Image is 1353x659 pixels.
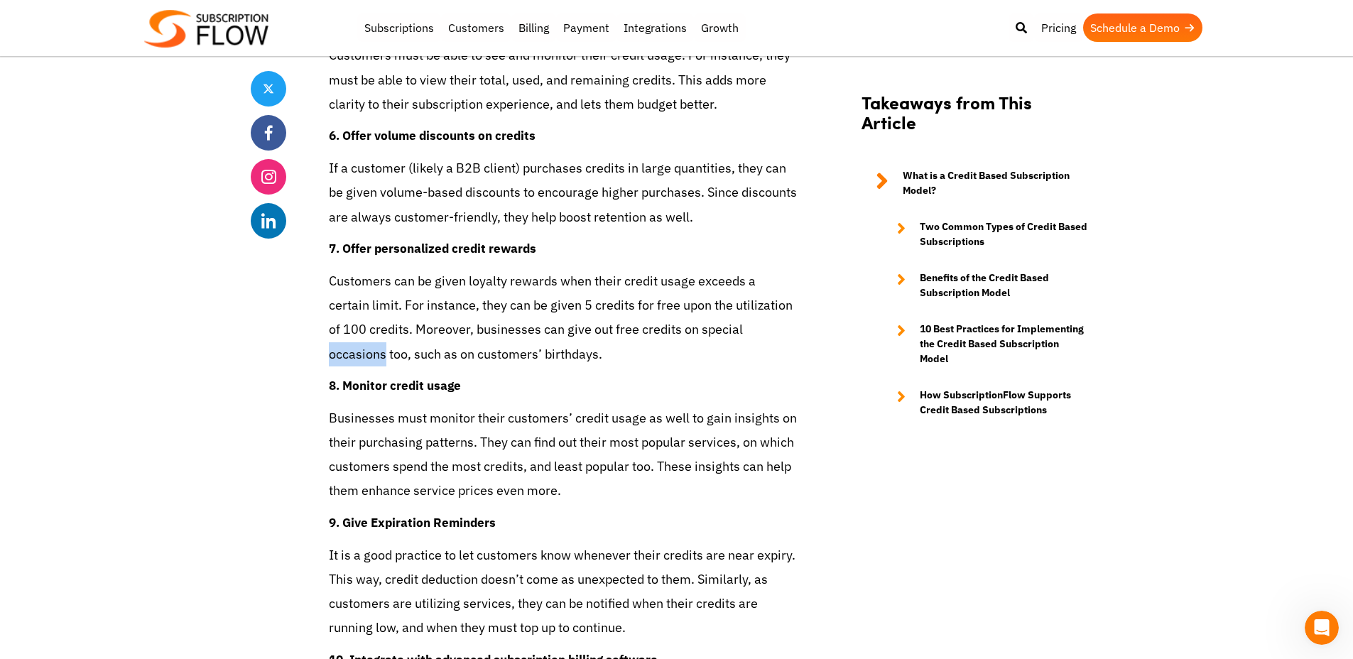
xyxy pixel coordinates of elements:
[862,92,1089,147] h2: Takeaways from This Article
[556,13,616,42] a: Payment
[329,269,798,366] p: Customers can be given loyalty rewards when their credit usage exceeds a certain limit. For insta...
[920,322,1089,366] strong: 10 Best Practices for Implementing the Credit Based Subscription Model
[329,377,461,393] strong: 8. Monitor credit usage
[329,406,798,503] p: Businesses must monitor their customers’ credit usage as well to gain insights on their purchasin...
[883,271,1089,300] a: Benefits of the Credit Based Subscription Model
[511,13,556,42] a: Billing
[329,514,496,530] strong: 9. Give Expiration Reminders
[1305,611,1339,645] iframe: Intercom live chat
[1034,13,1083,42] a: Pricing
[920,219,1089,249] strong: Two Common Types of Credit Based Subscriptions
[883,219,1089,249] a: Two Common Types of Credit Based Subscriptions
[329,240,536,256] strong: 7. Offer personalized credit rewards
[144,10,268,48] img: Subscriptionflow
[441,13,511,42] a: Customers
[329,127,536,143] strong: 6. Offer volume discounts on credits
[1083,13,1202,42] a: Schedule a Demo
[920,388,1089,418] strong: How SubscriptionFlow Supports Credit Based Subscriptions
[329,156,798,229] p: If a customer (likely a B2B client) purchases credits in large quantities, they can be given volu...
[329,43,798,116] p: Customers must be able to see and monitor their credit usage. For instance, they must be able to ...
[694,13,746,42] a: Growth
[883,322,1089,366] a: 10 Best Practices for Implementing the Credit Based Subscription Model
[903,168,1089,198] strong: What is a Credit Based Subscription Model?
[329,543,798,641] p: It is a good practice to let customers know whenever their credits are near expiry. This way, cre...
[616,13,694,42] a: Integrations
[357,13,441,42] a: Subscriptions
[862,168,1089,198] a: What is a Credit Based Subscription Model?
[883,388,1089,418] a: How SubscriptionFlow Supports Credit Based Subscriptions
[920,271,1089,300] strong: Benefits of the Credit Based Subscription Model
